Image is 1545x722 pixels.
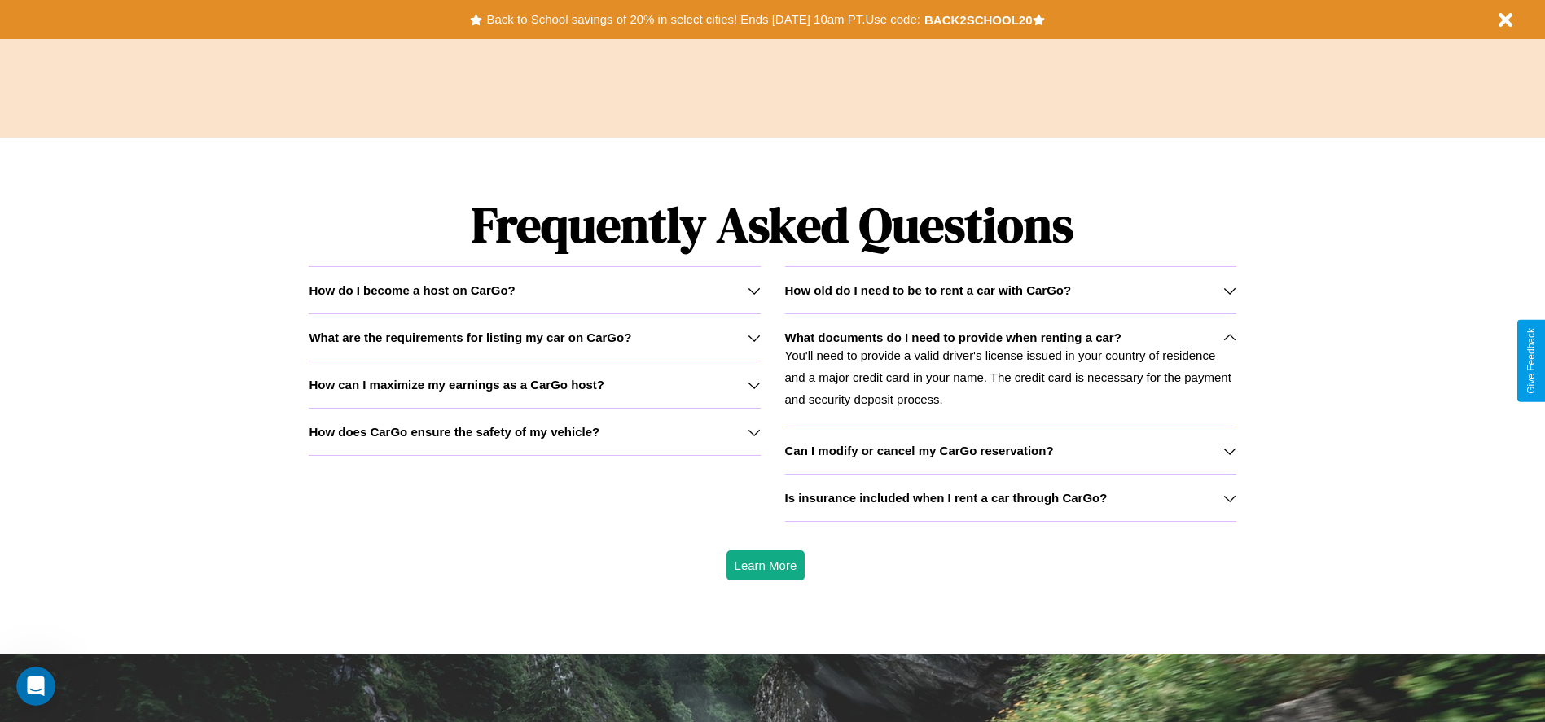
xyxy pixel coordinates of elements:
[785,283,1072,297] h3: How old do I need to be to rent a car with CarGo?
[309,183,1236,266] h1: Frequently Asked Questions
[482,8,924,31] button: Back to School savings of 20% in select cities! Ends [DATE] 10am PT.Use code:
[924,13,1033,27] b: BACK2SCHOOL20
[785,330,1121,344] h3: What documents do I need to provide when renting a car?
[726,550,805,580] button: Learn More
[785,344,1236,410] p: You'll need to provide a valid driver's license issued in your country of residence and a major c...
[785,444,1054,457] h3: Can I modify or cancel my CarGo reservation?
[309,425,599,439] h3: How does CarGo ensure the safety of my vehicle?
[309,378,604,392] h3: How can I maximize my earnings as a CarGo host?
[309,283,515,297] h3: How do I become a host on CarGo?
[309,330,631,344] h3: What are the requirements for listing my car on CarGo?
[16,667,55,706] iframe: Intercom live chat
[785,491,1108,505] h3: Is insurance included when I rent a car through CarGo?
[1525,328,1537,394] div: Give Feedback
